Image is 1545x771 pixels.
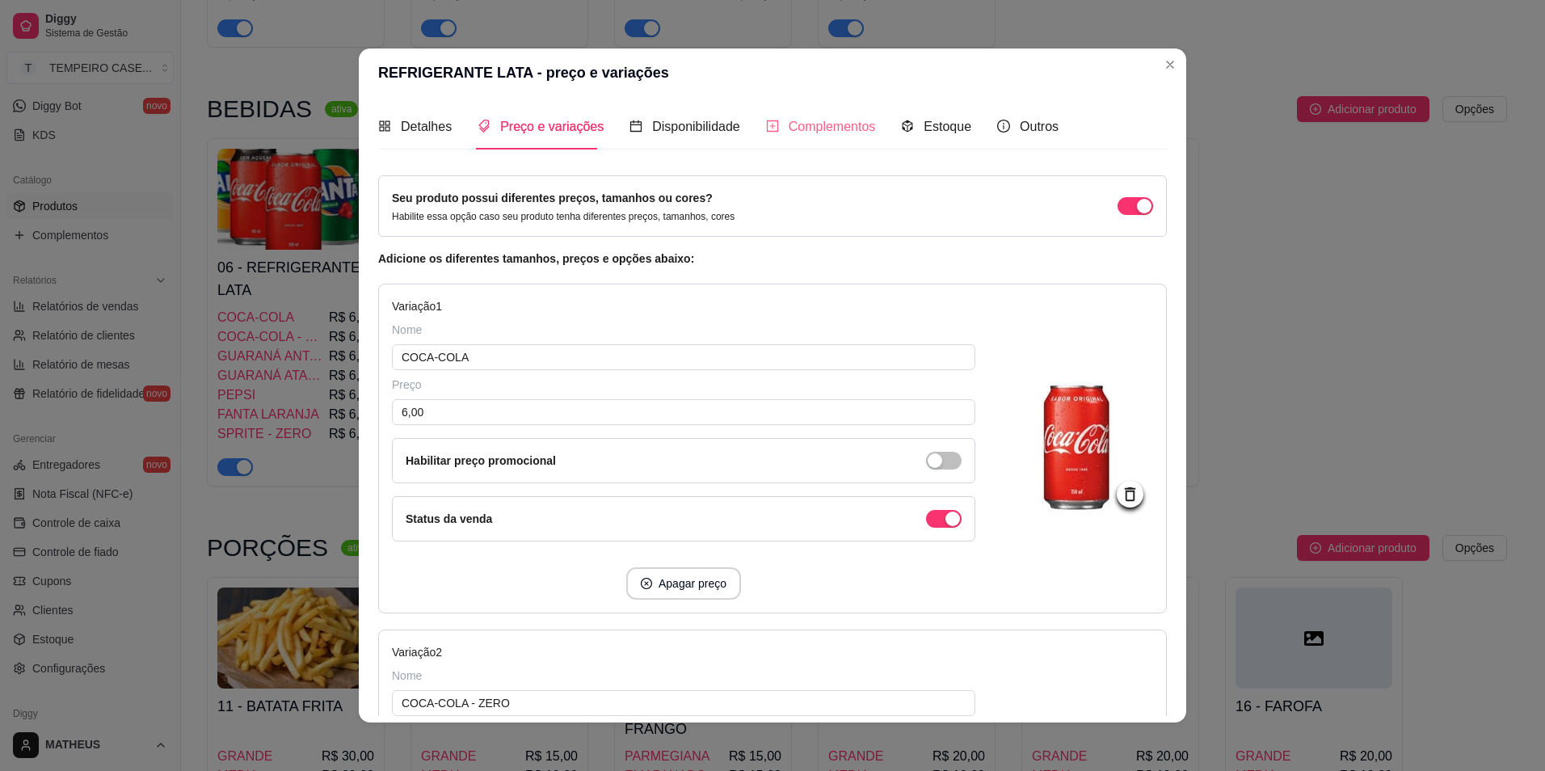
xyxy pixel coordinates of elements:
[392,690,975,716] input: Grande, pequeno, médio
[901,120,914,133] span: code-sandbox
[626,567,741,600] button: close-circleApagar preço
[378,120,391,133] span: appstore
[629,120,642,133] span: calendar
[652,120,740,133] span: Disponibilidade
[766,120,779,133] span: plus-square
[789,120,876,133] span: Complementos
[392,646,442,659] span: Variação 2
[392,344,975,370] input: Grande, pequeno, médio
[1020,120,1059,133] span: Outros
[392,322,975,338] div: Nome
[997,120,1010,133] span: info-circle
[406,512,492,525] label: Status da venda
[359,48,1186,97] header: REFRIGERANTE LATA - preço e variações
[392,668,975,684] div: Nome
[392,192,713,204] label: Seu produto possui diferentes preços, tamanhos ou cores?
[392,300,442,313] span: Variação 1
[401,120,452,133] span: Detalhes
[924,120,971,133] span: Estoque
[378,250,1167,268] article: Adicione os diferentes tamanhos, preços e opções abaixo:
[392,210,735,223] p: Habilite essa opção caso seu produto tenha diferentes preços, tamanhos, cores
[478,120,490,133] span: tags
[1008,373,1153,519] img: imagem da variante
[500,120,604,133] span: Preço e variações
[392,377,975,393] div: Preço
[641,578,652,589] span: close-circle
[406,454,556,467] label: Habilitar preço promocional
[1157,52,1183,78] button: Close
